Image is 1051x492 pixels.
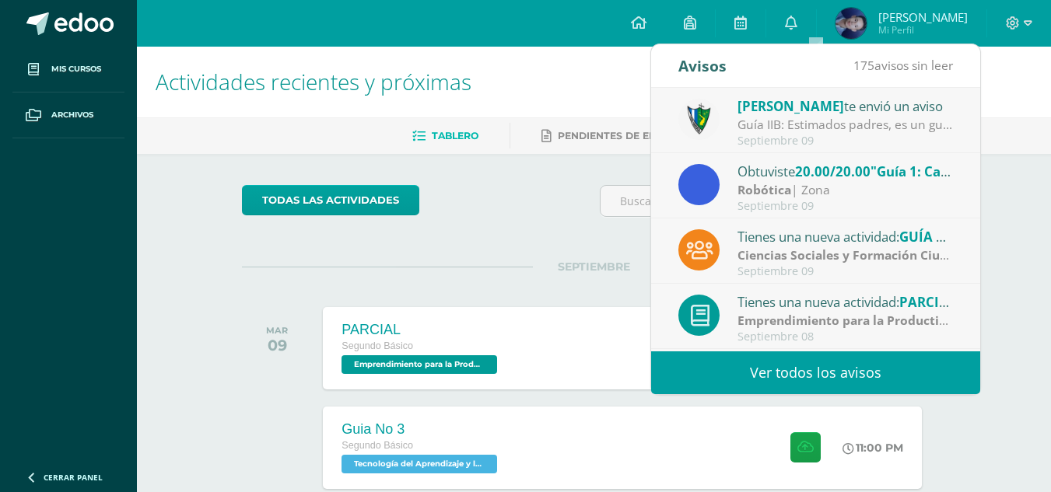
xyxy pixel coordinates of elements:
[878,9,968,25] span: [PERSON_NAME]
[342,440,413,451] span: Segundo Básico
[51,63,101,75] span: Mis cursos
[737,226,954,246] div: Tienes una nueva actividad:
[12,47,124,92] a: Mis cursos
[342,355,497,374] span: Emprendimiento para la Productividad 'B'
[737,181,954,199] div: | Zona
[12,92,124,138] a: Archivos
[678,44,727,87] div: Avisos
[651,351,980,394] a: Ver todos los avisos
[737,96,954,116] div: te envió un aviso
[737,134,954,148] div: Septiembre 09
[737,116,954,134] div: Guía IIB: Estimados padres, es un gusto saludarlos. Debido a las consultas recientes sobre los da...
[737,330,954,344] div: Septiembre 08
[737,200,954,213] div: Septiembre 09
[342,455,497,473] span: Tecnología del Aprendizaje y la Comunicación (Informática) 'B'
[678,99,720,140] img: 9f174a157161b4ddbe12118a61fed988.png
[737,181,791,198] strong: Robótica
[836,8,867,39] img: 1a1cc795a438ff5579248d52cbae9227.png
[737,246,954,264] div: | Zona
[737,312,972,329] strong: Emprendimiento para la Productividad
[266,336,288,354] div: 09
[853,57,953,74] span: avisos sin leer
[795,162,871,180] span: 20.00/20.00
[342,322,501,338] div: PARCIAL
[899,293,955,311] span: PARCIAL
[242,185,419,215] a: todas las Actividades
[737,265,954,278] div: Septiembre 09
[853,57,874,74] span: 175
[843,441,903,455] div: 11:00 PM
[266,325,288,336] div: MAR
[533,260,655,274] span: SEPTIEMBRE
[878,23,968,37] span: Mi Perfil
[342,421,501,438] div: Guia No 3
[156,67,471,96] span: Actividades recientes y próximas
[601,186,945,216] input: Busca una actividad próxima aquí...
[412,124,478,148] a: Tablero
[737,312,954,330] div: | Parcial
[737,291,954,312] div: Tienes una nueva actividad:
[541,124,691,148] a: Pendientes de entrega
[737,97,844,115] span: [PERSON_NAME]
[558,130,691,141] span: Pendientes de entrega
[44,472,103,483] span: Cerrar panel
[737,161,954,181] div: Obtuviste en
[432,130,478,141] span: Tablero
[342,340,413,351] span: Segundo Básico
[51,109,93,121] span: Archivos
